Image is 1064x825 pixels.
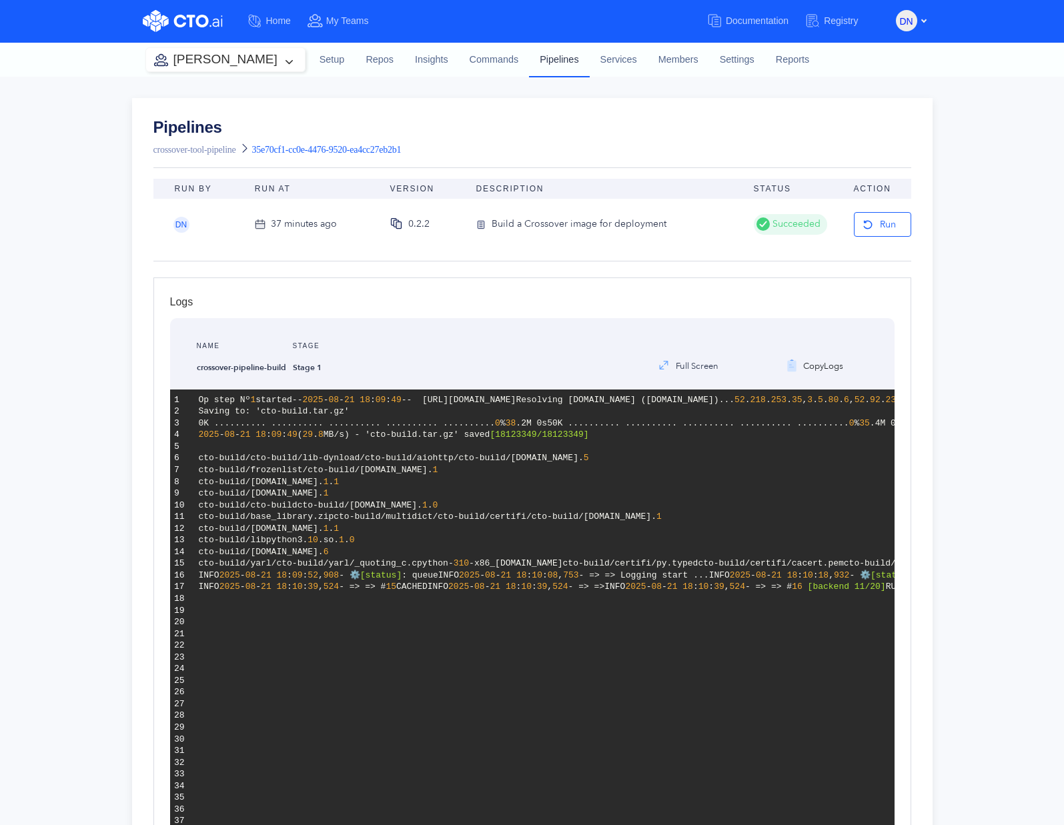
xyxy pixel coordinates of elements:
[849,418,855,428] span: 0
[548,570,558,580] span: 08
[438,570,459,580] span: INFO
[240,582,245,592] span: -
[255,395,292,405] span: started
[350,535,355,545] span: 0
[563,558,698,568] span: cto-build/certifi/py.typed
[240,430,251,440] span: 21
[334,512,438,522] span: cto-build/multidict/
[448,582,469,592] span: 2025
[516,395,734,405] span: Resolving [DOMAIN_NAME] ([DOMAIN_NAME])...
[250,395,255,405] span: 1
[175,221,187,229] span: DN
[298,500,422,510] span: cto-build/[DOMAIN_NAME].
[871,570,912,580] span: [status]
[174,628,189,640] div: 21
[465,179,742,199] th: Description
[386,582,396,592] span: 15
[547,418,849,428] span: 50K .......... .......... .......... .......... ..........
[547,582,552,592] span: ,
[292,570,303,580] span: 09
[843,179,911,199] th: Action
[277,582,288,592] span: 18
[308,465,432,475] span: cto-build/[DOMAIN_NAME].
[245,570,256,580] span: 08
[428,582,448,592] span: INFO
[293,362,322,373] strong: Stage 1
[459,42,530,78] a: Commands
[219,430,225,440] span: -
[495,418,500,428] span: 0
[745,395,750,405] span: .
[198,558,276,568] span: cto-build/yarl/
[174,675,189,687] div: 25
[500,570,511,580] span: 21
[339,395,344,405] span: -
[558,570,563,580] span: ,
[459,570,480,580] span: 2025
[698,582,709,592] span: 10
[870,418,901,428] span: .4M 0s
[813,570,819,580] span: :
[198,524,323,534] span: cto-build/[DOMAIN_NAME].
[682,582,693,592] span: 18
[590,42,648,78] a: Services
[485,570,496,580] span: 08
[516,582,522,592] span: :
[724,582,730,592] span: ,
[293,318,322,361] div: Stage
[899,11,913,32] span: DN
[730,570,750,580] span: 2025
[771,570,782,580] span: 21
[326,15,369,26] span: My Teams
[646,582,652,592] span: -
[474,582,485,592] span: 08
[174,734,189,746] div: 30
[469,582,474,592] span: -
[604,582,625,592] span: INFO
[344,535,350,545] span: .
[706,9,805,33] a: Documentation
[174,464,189,476] div: 7
[854,418,859,428] span: %
[756,570,766,580] span: 08
[803,395,808,405] span: ,
[492,217,666,233] div: Build a Crossover image for deployment
[266,15,291,26] span: Home
[287,582,292,592] span: :
[174,768,189,780] div: 33
[438,512,531,522] span: cto-build/certifi/
[829,570,834,580] span: ,
[803,570,813,580] span: 10
[881,395,886,405] span: .
[174,581,189,593] div: 17
[579,570,709,580] span: - => => Logging start ...
[198,535,308,545] span: cto-build/libpython3.
[324,524,329,534] span: 1
[250,453,365,463] span: cto-build/lib-dynload/
[287,570,292,580] span: :
[662,582,667,592] span: -
[391,395,402,405] span: 49
[255,570,261,580] span: -
[568,582,605,592] span: - => =>
[174,488,189,500] div: 9
[328,524,334,534] span: .
[402,395,516,405] span: -- [URL][DOMAIN_NAME]
[651,582,662,592] span: 08
[198,570,219,580] span: INFO
[648,42,709,78] a: Members
[282,430,287,440] span: :
[396,582,428,592] span: CACHED
[490,582,500,592] span: 21
[480,570,485,580] span: -
[693,582,698,592] span: :
[476,217,492,233] img: version-icon
[766,570,771,580] span: -
[709,42,765,78] a: Settings
[174,441,189,453] div: 5
[308,570,318,580] span: 52
[360,395,370,405] span: 18
[318,430,324,440] span: 8
[844,558,1047,568] span: cto-build/multidict/_multidict.cpython-
[743,179,843,199] th: Status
